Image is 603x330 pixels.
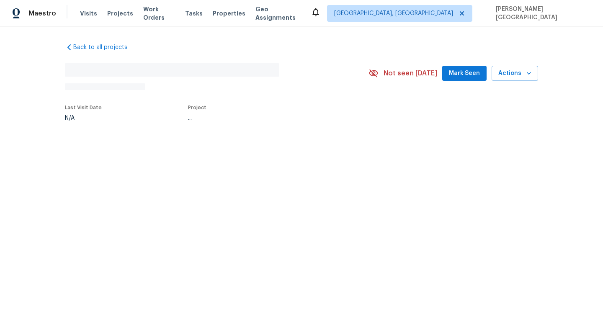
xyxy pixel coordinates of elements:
[492,5,590,22] span: [PERSON_NAME][GEOGRAPHIC_DATA]
[498,68,531,79] span: Actions
[449,68,480,79] span: Mark Seen
[188,105,206,110] span: Project
[334,9,453,18] span: [GEOGRAPHIC_DATA], [GEOGRAPHIC_DATA]
[442,66,487,81] button: Mark Seen
[255,5,301,22] span: Geo Assignments
[384,69,437,77] span: Not seen [DATE]
[28,9,56,18] span: Maestro
[213,9,245,18] span: Properties
[492,66,538,81] button: Actions
[65,43,145,52] a: Back to all projects
[65,105,102,110] span: Last Visit Date
[107,9,133,18] span: Projects
[185,10,203,16] span: Tasks
[143,5,175,22] span: Work Orders
[188,115,349,121] div: ...
[80,9,97,18] span: Visits
[65,115,102,121] div: N/A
